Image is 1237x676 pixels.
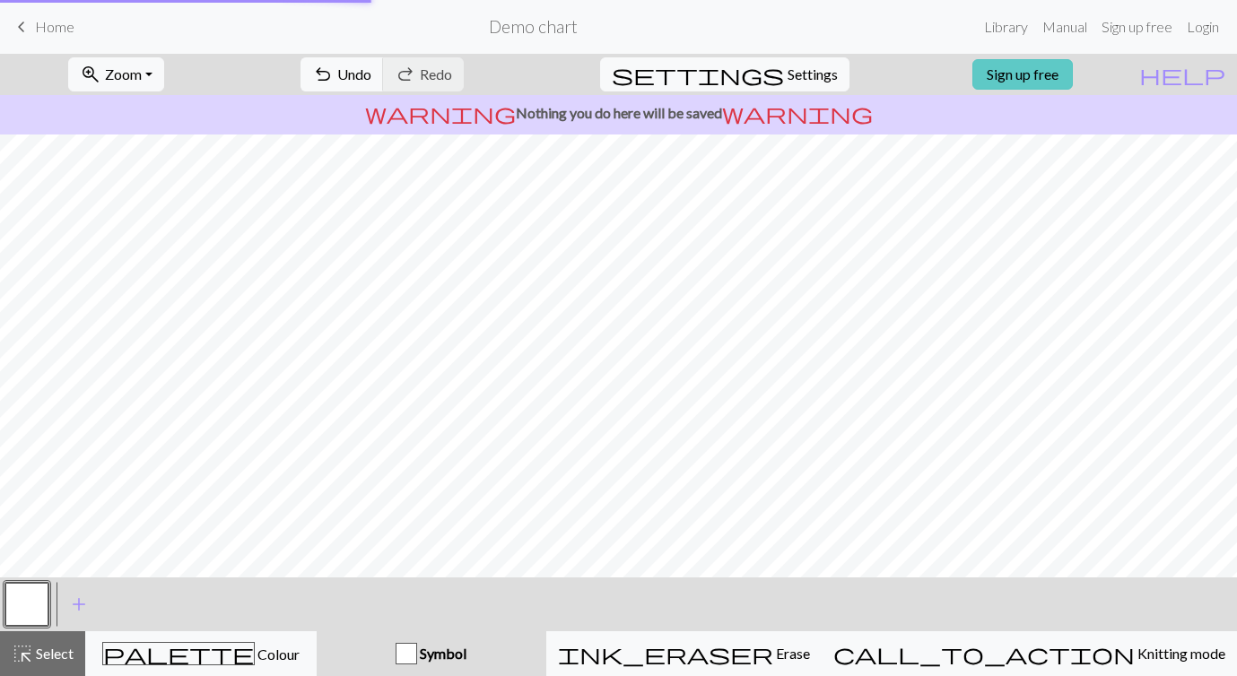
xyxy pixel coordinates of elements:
[972,59,1073,90] a: Sign up free
[35,18,74,35] span: Home
[1035,9,1094,45] a: Manual
[1180,9,1226,45] a: Login
[68,592,90,617] span: add
[365,100,516,126] span: warning
[33,645,74,662] span: Select
[11,14,32,39] span: keyboard_arrow_left
[788,64,838,85] span: Settings
[7,102,1230,124] p: Nothing you do here will be saved
[105,65,142,82] span: Zoom
[558,641,773,666] span: ink_eraser
[12,641,33,666] span: highlight_alt
[312,62,334,87] span: undo
[80,62,101,87] span: zoom_in
[417,645,466,662] span: Symbol
[773,645,810,662] span: Erase
[612,62,784,87] span: settings
[1139,62,1225,87] span: help
[600,57,849,91] button: SettingsSettings
[489,16,578,37] h2: Demo chart
[546,631,822,676] button: Erase
[68,57,164,91] button: Zoom
[255,646,300,663] span: Colour
[1135,645,1225,662] span: Knitting mode
[1094,9,1180,45] a: Sign up free
[337,65,371,82] span: Undo
[822,631,1237,676] button: Knitting mode
[103,641,254,666] span: palette
[722,100,873,126] span: warning
[85,631,317,676] button: Colour
[833,641,1135,666] span: call_to_action
[612,64,784,85] i: Settings
[317,631,546,676] button: Symbol
[977,9,1035,45] a: Library
[301,57,384,91] button: Undo
[11,12,74,42] a: Home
